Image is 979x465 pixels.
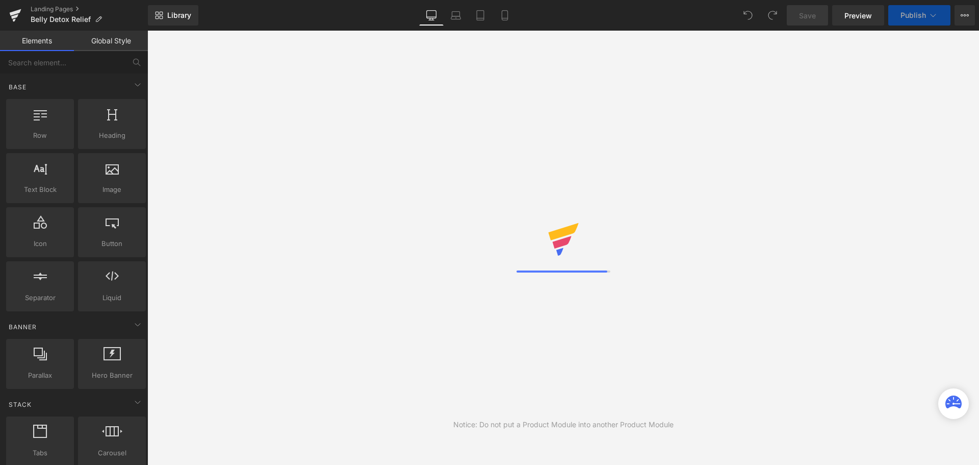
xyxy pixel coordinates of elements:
button: Undo [738,5,758,26]
span: Save [799,10,816,21]
a: Mobile [493,5,517,26]
span: Button [81,238,143,249]
a: Global Style [74,31,148,51]
span: Separator [9,292,71,303]
span: Carousel [81,448,143,458]
span: Stack [8,400,33,409]
span: Heading [81,130,143,141]
button: Redo [762,5,783,26]
span: Base [8,82,28,92]
a: Landing Pages [31,5,148,13]
span: Image [81,184,143,195]
span: Belly Detox Relief [31,15,91,23]
span: Icon [9,238,71,249]
button: Publish [888,5,950,26]
span: Publish [900,11,926,19]
a: Desktop [419,5,444,26]
a: Preview [832,5,884,26]
span: Tabs [9,448,71,458]
span: Row [9,130,71,141]
a: Laptop [444,5,468,26]
span: Text Block [9,184,71,195]
span: Liquid [81,292,143,303]
span: Parallax [9,370,71,381]
button: More [955,5,975,26]
span: Banner [8,322,38,332]
a: New Library [148,5,198,26]
span: Hero Banner [81,370,143,381]
span: Preview [844,10,872,21]
span: Library [167,11,191,20]
div: Notice: Do not put a Product Module into another Product Module [453,419,674,430]
a: Tablet [468,5,493,26]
